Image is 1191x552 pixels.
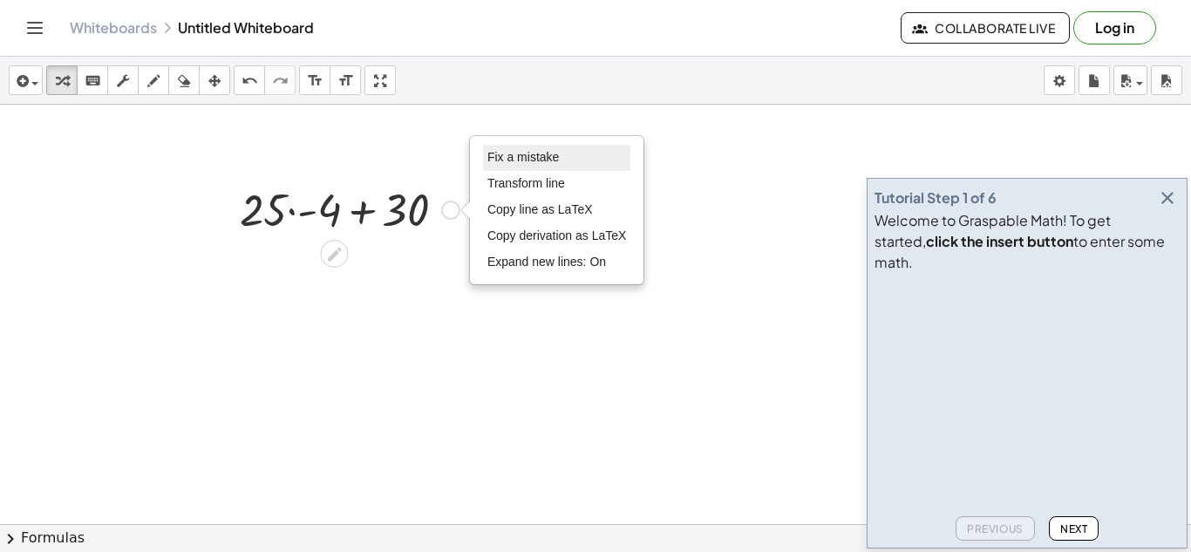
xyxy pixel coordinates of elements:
[901,12,1070,44] button: Collaborate Live
[330,65,361,95] button: format_size
[487,255,606,269] span: Expand new lines: On
[307,71,323,92] i: format_size
[272,71,289,92] i: redo
[1049,516,1099,541] button: Next
[21,14,49,42] button: Toggle navigation
[320,240,348,268] div: Edit math
[77,65,108,95] button: keyboard
[299,65,330,95] button: format_size
[915,20,1055,36] span: Collaborate Live
[85,71,101,92] i: keyboard
[875,187,997,208] div: Tutorial Step 1 of 6
[487,176,565,190] span: Transform line
[337,71,354,92] i: format_size
[242,71,258,92] i: undo
[70,19,157,37] a: Whiteboards
[926,232,1073,250] b: click the insert button
[1060,522,1087,535] span: Next
[264,65,296,95] button: redo
[487,150,559,164] span: Fix a mistake
[234,65,265,95] button: undo
[1073,11,1156,44] button: Log in
[487,202,593,216] span: Copy line as LaTeX
[487,228,627,242] span: Copy derivation as LaTeX
[875,210,1180,273] div: Welcome to Graspable Math! To get started, to enter some math.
